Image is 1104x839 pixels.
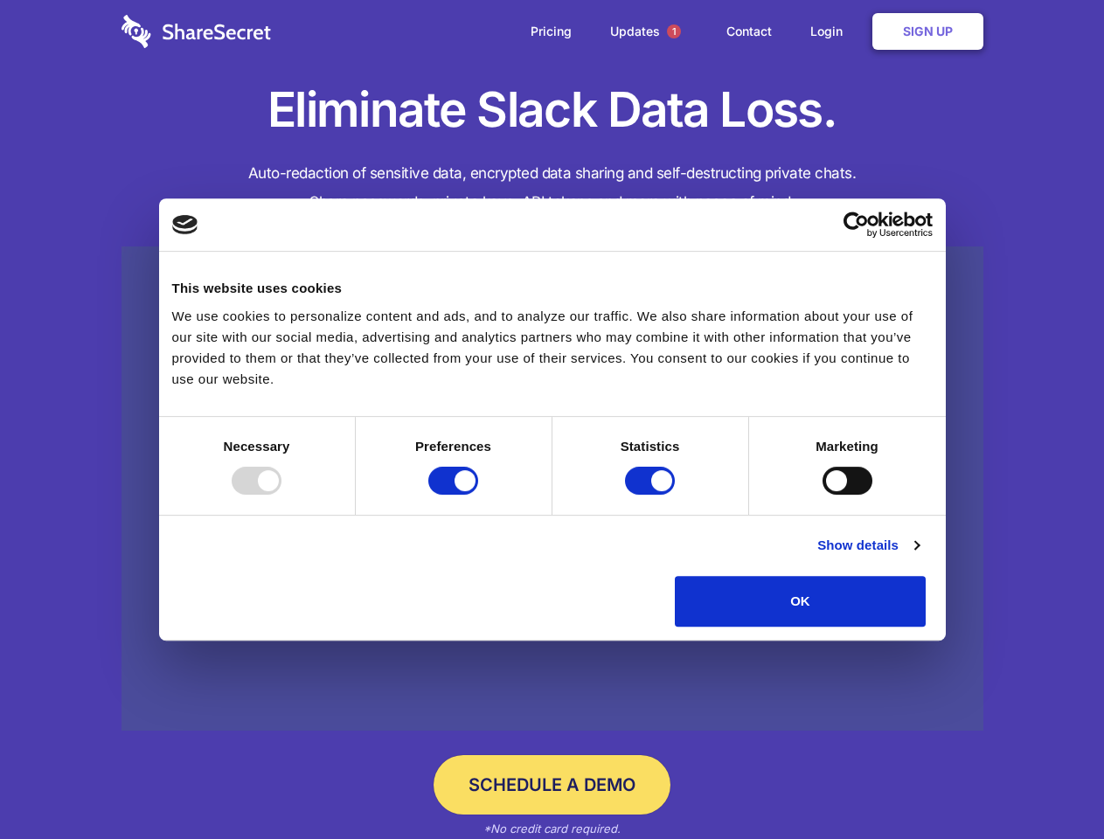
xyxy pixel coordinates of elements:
a: Schedule a Demo [434,755,670,815]
div: This website uses cookies [172,278,933,299]
strong: Necessary [224,439,290,454]
strong: Statistics [621,439,680,454]
a: Contact [709,4,789,59]
h1: Eliminate Slack Data Loss. [122,79,983,142]
span: 1 [667,24,681,38]
div: We use cookies to personalize content and ads, and to analyze our traffic. We also share informat... [172,306,933,390]
a: Show details [817,535,919,556]
h4: Auto-redaction of sensitive data, encrypted data sharing and self-destructing private chats. Shar... [122,159,983,217]
a: Usercentrics Cookiebot - opens in a new window [780,211,933,238]
a: Sign Up [872,13,983,50]
a: Login [793,4,869,59]
button: OK [675,576,926,627]
img: logo-wordmark-white-trans-d4663122ce5f474addd5e946df7df03e33cb6a1c49d2221995e7729f52c070b2.svg [122,15,271,48]
em: *No credit card required. [483,822,621,836]
a: Pricing [513,4,589,59]
strong: Preferences [415,439,491,454]
a: Wistia video thumbnail [122,246,983,732]
img: logo [172,215,198,234]
strong: Marketing [816,439,878,454]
